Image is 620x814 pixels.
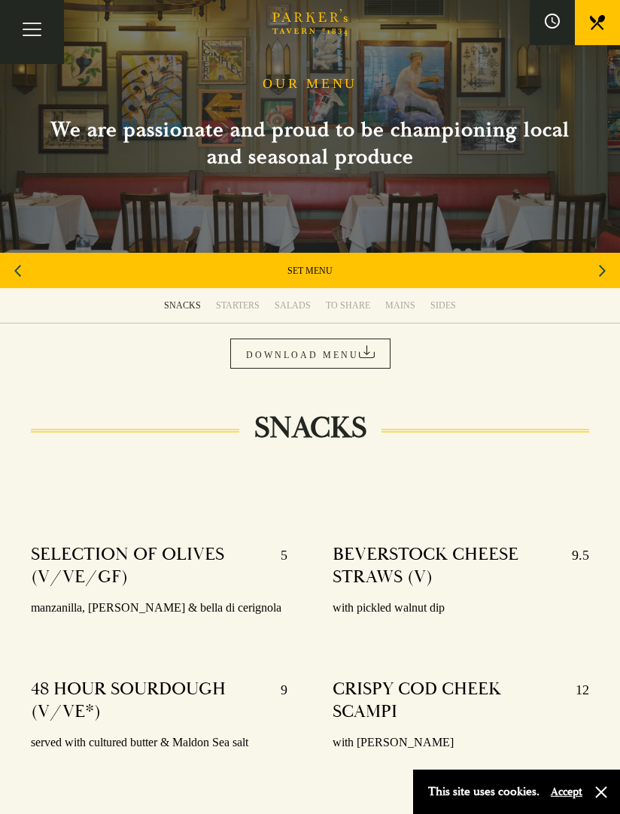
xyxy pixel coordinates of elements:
[31,732,287,754] p: served with cultured butter & Maldon Sea salt
[430,299,456,311] div: SIDES
[31,597,287,619] p: manzanilla, [PERSON_NAME] & bella di cerignola
[333,732,589,754] p: with [PERSON_NAME]
[31,678,266,723] h4: 48 HOUR SOURDOUGH (V/VE*)
[326,299,370,311] div: TO SHARE
[164,299,201,311] div: SNACKS
[385,299,415,311] div: MAINS
[8,254,28,287] div: Previous slide
[267,288,318,323] a: SALADS
[333,543,557,588] h4: BEVERSTOCK CHEESE STRAWS (V)
[557,543,589,588] p: 9.5
[592,254,612,287] div: Next slide
[333,678,561,723] h4: CRISPY COD CHEEK SCAMPI
[239,410,381,446] h2: SNACKS
[333,597,589,619] p: with pickled walnut dip
[561,678,589,723] p: 12
[157,288,208,323] a: SNACKS
[230,339,391,369] a: DOWNLOAD MENU
[551,785,582,799] button: Accept
[216,299,260,311] div: STARTERS
[266,678,287,723] p: 9
[266,543,287,588] p: 5
[428,781,539,803] p: This site uses cookies.
[263,76,357,93] h1: OUR MENU
[423,288,463,323] a: SIDES
[287,265,333,277] a: SET MENU
[318,288,378,323] a: TO SHARE
[31,543,266,588] h4: SELECTION OF OLIVES (V/VE/GF)
[275,299,311,311] div: SALADS
[594,785,609,800] button: Close and accept
[208,288,267,323] a: STARTERS
[32,117,588,171] h2: We are passionate and proud to be championing local and seasonal produce
[378,288,423,323] a: MAINS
